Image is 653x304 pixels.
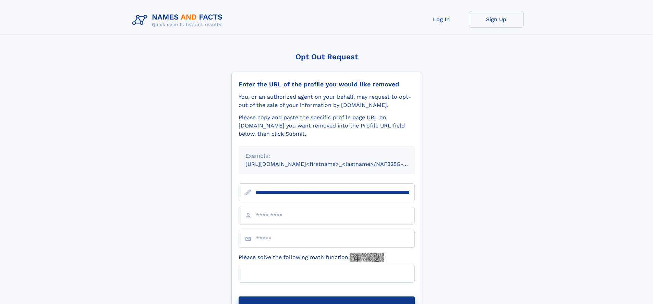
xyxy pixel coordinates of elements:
[239,113,415,138] div: Please copy and paste the specific profile page URL on [DOMAIN_NAME] you want removed into the Pr...
[239,81,415,88] div: Enter the URL of the profile you would like removed
[469,11,524,28] a: Sign Up
[414,11,469,28] a: Log In
[239,93,415,109] div: You, or an authorized agent on your behalf, may request to opt-out of the sale of your informatio...
[245,152,408,160] div: Example:
[231,52,422,61] div: Opt Out Request
[239,253,384,262] label: Please solve the following math function:
[130,11,228,29] img: Logo Names and Facts
[245,161,428,167] small: [URL][DOMAIN_NAME]<firstname>_<lastname>/NAF325G-xxxxxxxx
